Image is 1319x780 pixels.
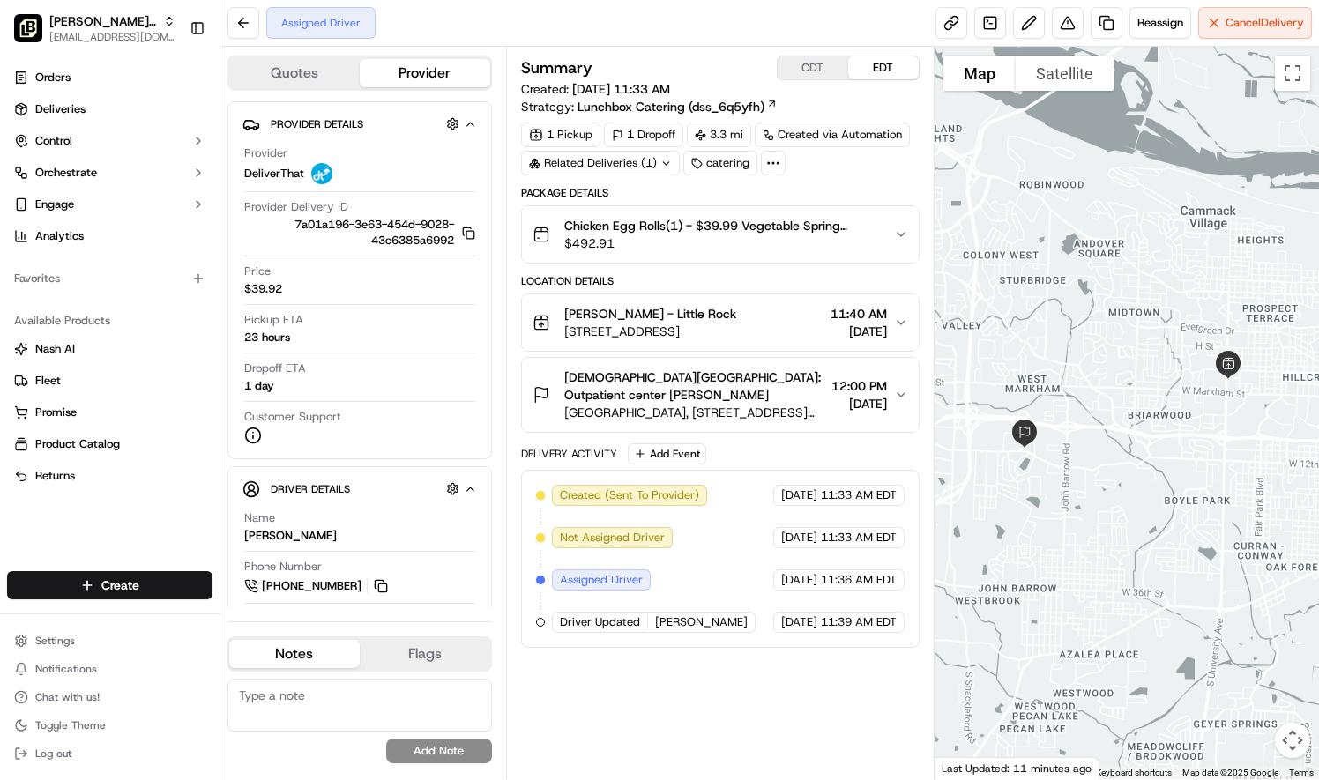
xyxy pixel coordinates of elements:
button: Promise [7,398,212,427]
span: Customer Support [244,409,341,425]
div: Package Details [521,186,920,200]
span: Lunchbox Catering (dss_6q5yfh) [578,98,764,115]
span: Log out [35,747,71,761]
button: Fleet [7,367,212,395]
span: Deliveries [35,101,86,117]
button: Create [7,571,212,599]
input: Got a question? Start typing here... [46,113,317,131]
button: EDT [848,56,919,79]
span: [DATE] [781,530,817,546]
span: Provider Delivery ID [244,199,348,215]
div: 1 Dropoff [604,123,683,147]
div: Favorites [7,264,212,293]
span: Assigned Driver [560,572,643,588]
button: Flags [360,640,490,668]
button: Product Catalog [7,430,212,458]
span: [DATE] [781,614,817,630]
h3: Summary [521,60,592,76]
span: Name [244,510,275,526]
span: Settings [35,634,75,648]
button: 7a01a196-3e63-454d-9028-43e6385a6992 [244,217,475,249]
button: Orchestrate [7,159,212,187]
span: 11:36 AM EDT [821,572,897,588]
button: [PERSON_NAME] - Little Rock[STREET_ADDRESS]11:40 AM[DATE] [522,294,919,351]
span: Analytics [35,228,84,244]
a: Analytics [7,222,212,250]
span: Control [35,133,72,149]
span: 11:33 AM EDT [821,487,897,503]
button: Start new chat [300,173,321,194]
div: Related Deliveries (1) [521,151,680,175]
button: [DEMOGRAPHIC_DATA][GEOGRAPHIC_DATA]: Outpatient center [PERSON_NAME][GEOGRAPHIC_DATA], [STREET_AD... [522,358,919,432]
span: Price [244,264,271,279]
button: Settings [7,628,212,653]
a: Lunchbox Catering (dss_6q5yfh) [578,98,778,115]
span: [STREET_ADDRESS] [564,323,736,340]
span: Driver Updated [560,614,640,630]
span: Dropoff ETA [244,360,306,376]
button: Control [7,127,212,155]
span: [PERSON_NAME] [655,614,748,630]
span: Created: [521,80,670,98]
img: Google [939,756,997,779]
span: $492.91 [564,234,880,252]
span: [PERSON_NAME] - Little Rock [564,305,736,323]
div: Start new chat [60,167,289,185]
span: Returns [35,468,75,484]
div: Last Updated: 11 minutes ago [935,757,1099,779]
span: Create [101,576,139,594]
span: Map data ©2025 Google [1182,768,1278,777]
span: Engage [35,197,74,212]
span: Created (Sent To Provider) [560,487,699,503]
button: Toggle fullscreen view [1275,56,1310,91]
span: Fleet [35,373,61,389]
button: Show street map [943,56,1016,91]
img: Nash [18,17,53,52]
button: [PERSON_NAME] Parent Org [49,12,156,30]
div: 1 Pickup [521,123,600,147]
span: API Documentation [167,255,283,272]
div: 23 hours [244,330,290,345]
button: Log out [7,741,212,766]
span: [DATE] 11:33 AM [572,81,670,97]
span: Pickup ETA [244,312,303,328]
span: Product Catalog [35,436,120,452]
a: Terms (opens in new tab) [1289,768,1314,777]
div: 3.3 mi [687,123,751,147]
button: Returns [7,462,212,490]
a: Powered byPylon [124,297,213,311]
button: Nash AI [7,335,212,363]
a: Fleet [14,373,205,389]
button: Chat with us! [7,685,212,709]
button: Notifications [7,657,212,681]
span: 11:40 AM [831,305,887,323]
button: Provider [360,59,490,87]
a: 💻API Documentation [142,248,290,279]
span: 11:39 AM EDT [821,614,897,630]
a: Created via Automation [755,123,910,147]
span: Orchestrate [35,165,97,181]
a: [PHONE_NUMBER] [244,576,391,596]
button: [EMAIL_ADDRESS][DOMAIN_NAME] [49,30,175,44]
span: Provider [244,145,287,161]
button: Notes [229,640,360,668]
div: Strategy: [521,98,778,115]
span: Reassign [1137,15,1183,31]
a: 📗Knowledge Base [11,248,142,279]
div: We're available if you need us! [60,185,223,199]
a: Deliveries [7,95,212,123]
span: [DATE] [781,487,817,503]
div: Delivery Activity [521,447,617,461]
button: Show satellite imagery [1016,56,1114,91]
span: Notifications [35,662,97,676]
span: Cancel Delivery [1226,15,1304,31]
img: profile_deliverthat_partner.png [311,163,332,184]
span: Toggle Theme [35,718,106,732]
span: Orders [35,70,71,85]
button: Provider Details [242,109,477,138]
button: Map camera controls [1275,723,1310,758]
a: Open this area in Google Maps (opens a new window) [939,756,997,779]
p: Welcome 👋 [18,70,321,98]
